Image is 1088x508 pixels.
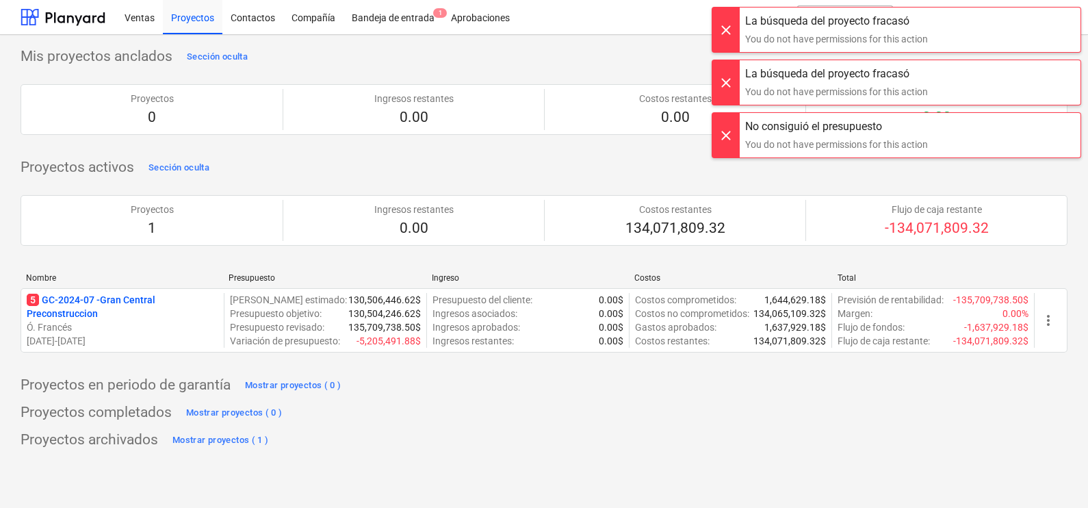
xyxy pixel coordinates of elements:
[26,273,218,283] div: Nombre
[599,334,623,348] p: 0.00$
[885,219,989,238] p: -134,071,809.32
[753,307,826,320] p: 134,065,109.32$
[745,66,928,82] div: La búsqueda del proyecto fracasó
[21,431,158,450] p: Proyectos archivados
[745,13,928,29] div: La búsqueda del proyecto fracasó
[432,320,520,334] p: Ingresos aprobados :
[1040,312,1057,329] span: more_vert
[838,334,930,348] p: Flujo de caja restante :
[230,293,347,307] p: [PERSON_NAME] estimado :
[745,118,928,135] div: No consiguió el presupuesto
[183,402,286,424] button: Mostrar proyectos ( 0 )
[599,320,623,334] p: 0.00$
[186,405,283,421] div: Mostrar proyectos ( 0 )
[230,334,340,348] p: Variación de presupuesto :
[635,334,710,348] p: Costos restantes :
[27,320,218,334] p: Ó. Francés
[21,376,231,395] p: Proyectos en periodo de garantía
[172,433,269,448] div: Mostrar proyectos ( 1 )
[634,273,826,283] div: Costos
[374,92,454,105] p: Ingresos restantes
[635,307,749,320] p: Costos no comprometidos :
[599,293,623,307] p: 0.00$
[374,219,454,238] p: 0.00
[242,374,345,396] button: Mostrar proyectos ( 0 )
[764,293,826,307] p: 1,644,629.18$
[432,293,532,307] p: Presupuesto del cliente :
[131,203,174,216] p: Proyectos
[764,320,826,334] p: 1,637,929.18$
[639,92,712,105] p: Costos restantes
[753,334,826,348] p: 134,071,809.32$
[953,334,1028,348] p: -134,071,809.32$
[599,307,623,320] p: 0.00$
[838,293,944,307] p: Previsión de rentabilidad :
[131,108,174,127] p: 0
[348,320,421,334] p: 135,709,738.50$
[245,378,341,394] div: Mostrar proyectos ( 0 )
[145,157,213,179] button: Sección oculta
[21,47,172,66] p: Mis proyectos anclados
[183,46,251,68] button: Sección oculta
[885,203,989,216] p: Flujo de caja restante
[187,49,248,65] div: Sección oculta
[357,334,421,348] p: -5,205,491.88$
[745,138,928,152] div: You do not have permissions for this action
[230,320,324,334] p: Presupuesto revisado :
[432,307,517,320] p: Ingresos asociados :
[432,334,514,348] p: Ingresos restantes :
[230,307,322,320] p: Presupuesto objetivo :
[21,403,172,422] p: Proyectos completados
[953,293,1028,307] p: -135,709,738.50$
[374,203,454,216] p: Ingresos restantes
[745,85,928,99] div: You do not have permissions for this action
[639,108,712,127] p: 0.00
[1002,307,1028,320] p: 0.00%
[21,158,134,177] p: Proyectos activos
[433,8,447,18] span: 1
[27,293,218,320] p: GC-2024-07 - Gran Central Preconstruccion
[348,293,421,307] p: 130,506,446.62$
[635,320,716,334] p: Gastos aprobados :
[131,92,174,105] p: Proyectos
[964,320,1028,334] p: -1,637,929.18$
[169,429,272,451] button: Mostrar proyectos ( 1 )
[745,32,928,47] div: You do not have permissions for this action
[27,294,39,306] span: 5
[348,307,421,320] p: 130,504,246.62$
[625,219,725,238] p: 134,071,809.32
[625,203,725,216] p: Costos restantes
[148,160,209,176] div: Sección oculta
[838,320,905,334] p: Flujo de fondos :
[27,334,218,348] p: [DATE] - [DATE]
[838,307,872,320] p: Margen :
[892,108,982,127] p: 0.00
[635,293,736,307] p: Costos comprometidos :
[374,108,454,127] p: 0.00
[838,273,1029,283] div: Total
[27,293,218,348] div: 5GC-2024-07 -Gran Central PreconstruccionÓ. Francés[DATE]-[DATE]
[131,219,174,238] p: 1
[229,273,420,283] div: Presupuesto
[432,273,623,283] div: Ingreso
